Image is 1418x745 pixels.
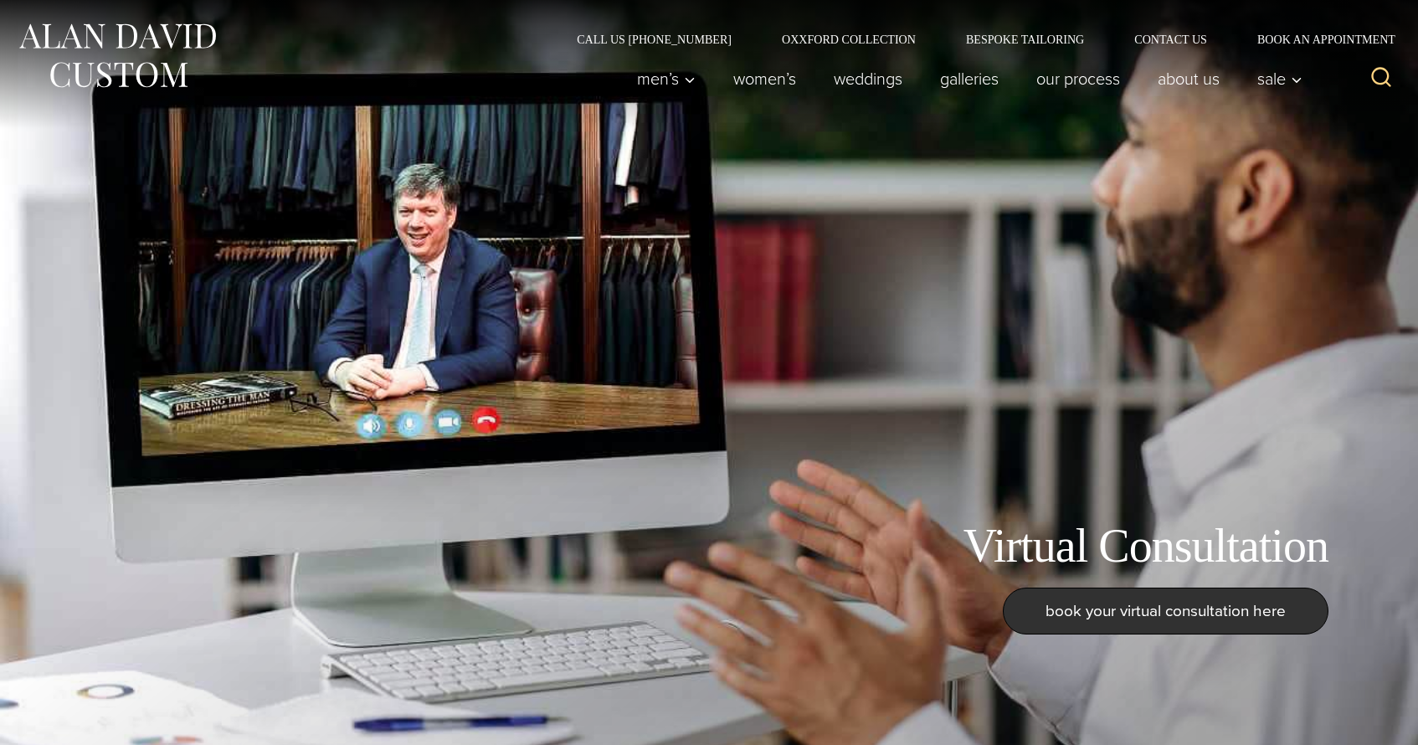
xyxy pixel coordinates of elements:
a: Contact Us [1109,33,1232,45]
a: Oxxford Collection [757,33,941,45]
a: Our Process [1018,62,1139,95]
a: Call Us [PHONE_NUMBER] [552,33,757,45]
span: Men’s [637,70,696,87]
a: Galleries [922,62,1018,95]
a: book your virtual consultation here [1003,588,1328,635]
nav: Secondary Navigation [552,33,1401,45]
img: Alan David Custom [17,18,218,93]
a: Women’s [715,62,815,95]
h1: Virtual Consultation [963,518,1328,574]
a: Book an Appointment [1232,33,1401,45]
a: Bespoke Tailoring [941,33,1109,45]
a: weddings [815,62,922,95]
button: View Search Form [1361,59,1401,99]
nav: Primary Navigation [619,62,1312,95]
a: About Us [1139,62,1239,95]
span: Sale [1257,70,1302,87]
span: book your virtual consultation here [1046,599,1286,623]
